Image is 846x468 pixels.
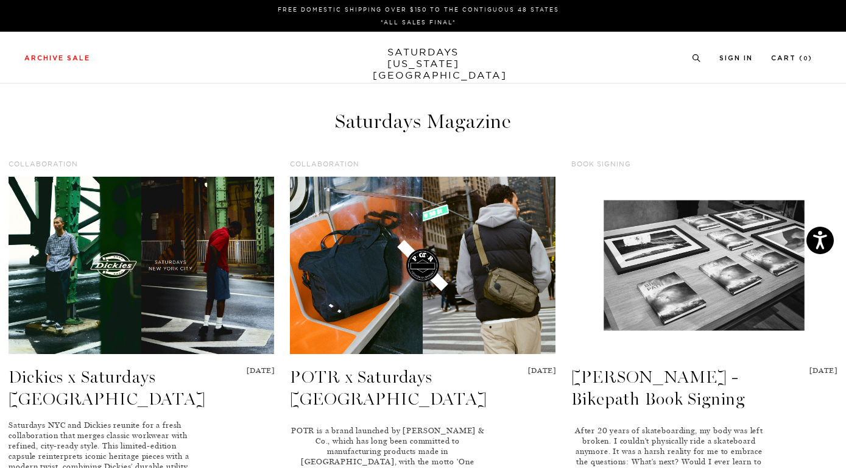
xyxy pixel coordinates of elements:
small: 0 [803,56,808,62]
a: SATURDAYS[US_STATE][GEOGRAPHIC_DATA] [373,46,473,81]
a: Archive Sale [24,55,90,62]
a: Cart (0) [771,55,813,62]
h6: Book Signing [571,160,837,169]
div: [DATE] [528,366,555,403]
div: [DATE] [247,366,274,403]
h6: Collaboration [9,160,274,169]
div: [DATE] [809,366,837,403]
h6: Collaboration [290,160,555,169]
a: Dickies x Saturdays [GEOGRAPHIC_DATA] [9,367,205,409]
a: Sign In [719,55,753,62]
h1: Saturdays Magazine [9,100,837,132]
p: FREE DOMESTIC SHIPPING OVER $150 TO THE CONTIGUOUS 48 STATES [29,5,808,14]
a: POTR x Saturdays [GEOGRAPHIC_DATA] [290,367,487,409]
p: *ALL SALES FINAL* [29,18,808,27]
a: [PERSON_NAME] - Bikepath Book Signing [571,367,745,409]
